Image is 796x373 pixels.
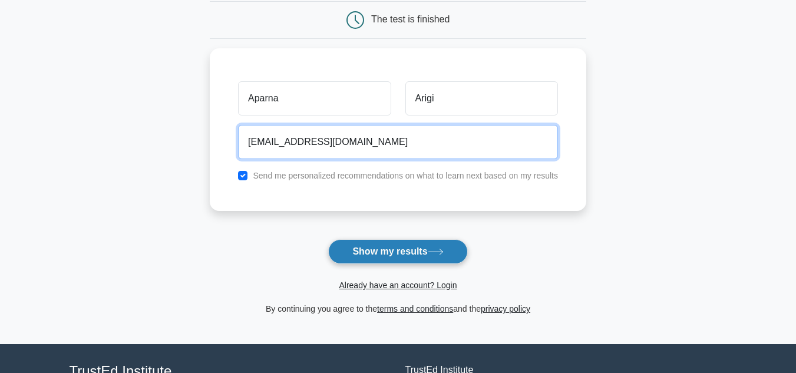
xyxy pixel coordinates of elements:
div: By continuing you agree to the and the [203,302,593,316]
label: Send me personalized recommendations on what to learn next based on my results [253,171,558,180]
a: privacy policy [481,304,530,313]
input: First name [238,81,391,115]
a: terms and conditions [377,304,453,313]
div: The test is finished [371,14,450,24]
a: Already have an account? Login [339,280,457,290]
input: Last name [405,81,558,115]
button: Show my results [328,239,467,264]
input: Email [238,125,558,159]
